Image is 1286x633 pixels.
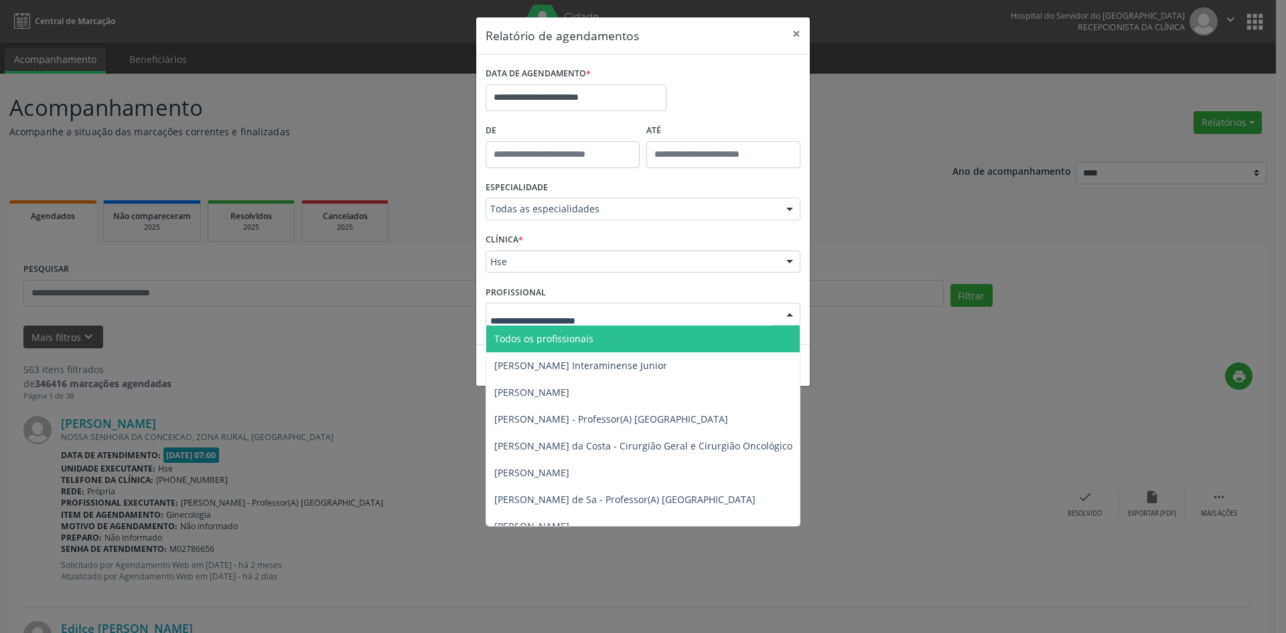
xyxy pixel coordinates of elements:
span: [PERSON_NAME] Interaminense Junior [494,359,667,372]
span: [PERSON_NAME] - Professor(A) [GEOGRAPHIC_DATA] [494,413,728,425]
h5: Relatório de agendamentos [486,27,639,44]
span: [PERSON_NAME] [494,520,569,533]
span: Hse [490,255,773,269]
button: Close [783,17,810,50]
label: PROFISSIONAL [486,282,546,303]
label: ESPECIALIDADE [486,178,548,198]
label: CLÍNICA [486,230,523,251]
span: [PERSON_NAME] da Costa - Cirurgião Geral e Cirurgião Oncológico [494,439,792,452]
label: DATA DE AGENDAMENTO [486,64,591,84]
span: [PERSON_NAME] de Sa - Professor(A) [GEOGRAPHIC_DATA] [494,493,756,506]
span: Todas as especialidades [490,202,773,216]
span: Todos os profissionais [494,332,593,345]
label: ATÉ [646,121,800,141]
label: De [486,121,640,141]
span: [PERSON_NAME] [494,466,569,479]
span: [PERSON_NAME] [494,386,569,399]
